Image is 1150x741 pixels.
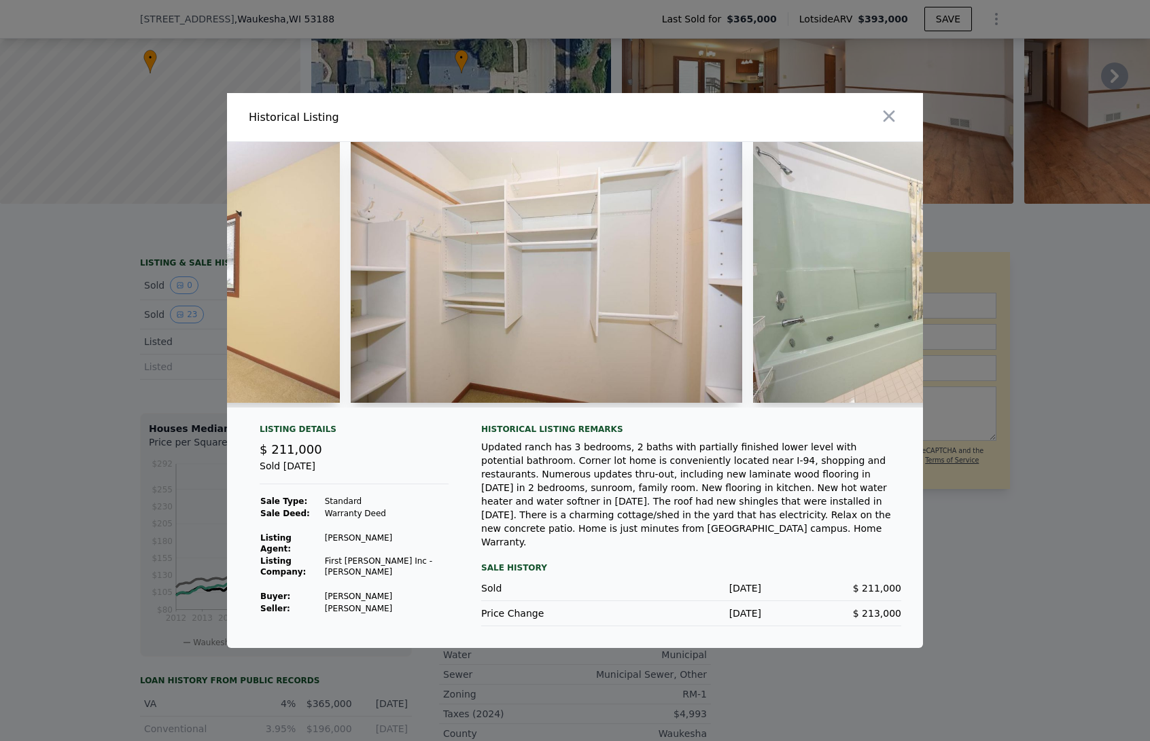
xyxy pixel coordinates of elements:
div: [DATE] [621,581,761,595]
div: Sold [DATE] [260,459,449,484]
td: [PERSON_NAME] [324,590,449,602]
strong: Listing Agent: [260,533,292,554]
div: [DATE] [621,607,761,620]
td: [PERSON_NAME] [324,602,449,615]
strong: Sale Type: [260,496,307,506]
div: Listing Details [260,424,449,440]
span: $ 211,000 [260,442,322,456]
div: Updated ranch has 3 bedrooms, 2 baths with partially finished lower level with potential bathroom... [481,440,901,549]
img: Property Img [351,142,742,403]
strong: Seller : [260,604,290,613]
div: Historical Listing remarks [481,424,901,435]
td: Warranty Deed [324,507,449,520]
div: Sale History [481,560,901,576]
div: Historical Listing [249,109,570,126]
img: Property Img [753,142,1145,403]
strong: Listing Company: [260,556,306,577]
td: Standard [324,495,449,507]
strong: Buyer : [260,592,290,601]
span: $ 213,000 [853,608,901,619]
strong: Sale Deed: [260,509,310,518]
div: Sold [481,581,621,595]
span: $ 211,000 [853,583,901,594]
td: [PERSON_NAME] [324,532,449,555]
div: Price Change [481,607,621,620]
td: First [PERSON_NAME] Inc - [PERSON_NAME] [324,555,449,578]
